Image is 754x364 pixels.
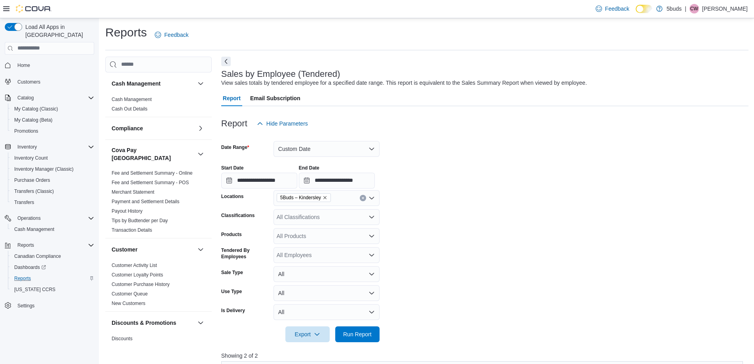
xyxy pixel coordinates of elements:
[112,170,193,176] span: Fee and Settlement Summary - Online
[360,195,366,201] button: Clear input
[221,247,270,260] label: Tendered By Employees
[285,326,330,342] button: Export
[221,69,340,79] h3: Sales by Employee (Tendered)
[11,115,94,125] span: My Catalog (Beta)
[11,104,94,114] span: My Catalog (Classic)
[112,246,137,253] h3: Customer
[221,269,243,276] label: Sale Type
[112,80,161,88] h3: Cash Management
[196,79,205,88] button: Cash Management
[112,300,145,307] span: New Customers
[152,27,192,43] a: Feedback
[221,165,244,171] label: Start Date
[112,218,168,223] a: Tips by Budtender per Day
[11,153,51,163] a: Inventory Count
[11,175,53,185] a: Purchase Orders
[112,227,152,233] a: Transaction Details
[112,208,142,214] span: Payout History
[14,213,44,223] button: Operations
[112,336,133,341] a: Discounts
[11,187,94,196] span: Transfers (Classic)
[2,59,97,71] button: Home
[8,224,97,235] button: Cash Management
[11,263,49,272] a: Dashboards
[8,284,97,295] button: [US_STATE] CCRS
[8,103,97,114] button: My Catalog (Classic)
[11,274,94,283] span: Reports
[112,106,148,112] span: Cash Out Details
[112,272,163,278] span: Customer Loyalty Points
[221,231,242,238] label: Products
[105,25,147,40] h1: Reports
[112,199,179,204] a: Payment and Settlement Details
[11,187,57,196] a: Transfers (Classic)
[299,173,375,189] input: Press the down key to open a popover containing a calendar.
[2,213,97,224] button: Operations
[277,193,331,202] span: 5Buds – Kindersley
[14,93,37,103] button: Catalog
[11,198,37,207] a: Transfers
[14,106,58,112] span: My Catalog (Classic)
[11,126,94,136] span: Promotions
[11,115,56,125] a: My Catalog (Beta)
[685,4,686,13] p: |
[605,5,629,13] span: Feedback
[254,116,311,131] button: Hide Parameters
[2,300,97,311] button: Settings
[11,252,64,261] a: Canadian Compliance
[343,330,372,338] span: Run Report
[17,95,34,101] span: Catalog
[14,301,38,311] a: Settings
[636,5,652,13] input: Dark Mode
[221,352,748,360] p: Showing 2 of 2
[105,168,212,238] div: Cova Pay [GEOGRAPHIC_DATA]
[8,251,97,262] button: Canadian Compliance
[14,77,44,87] a: Customers
[17,79,40,85] span: Customers
[14,240,37,250] button: Reports
[5,56,94,332] nav: Complex example
[112,198,179,205] span: Payment and Settlement Details
[14,213,94,223] span: Operations
[11,104,61,114] a: My Catalog (Classic)
[221,57,231,66] button: Next
[14,61,33,70] a: Home
[221,119,247,128] h3: Report
[273,141,380,157] button: Custom Date
[17,303,34,309] span: Settings
[14,177,50,183] span: Purchase Orders
[368,195,375,201] button: Open list of options
[112,180,189,185] a: Fee and Settlement Summary - POS
[11,198,94,207] span: Transfers
[14,240,94,250] span: Reports
[221,307,245,314] label: Is Delivery
[14,155,48,161] span: Inventory Count
[273,304,380,320] button: All
[11,126,42,136] a: Promotions
[112,282,170,287] a: Customer Purchase History
[112,217,168,224] span: Tips by Budtender per Day
[196,124,205,133] button: Compliance
[164,31,188,39] span: Feedback
[223,90,241,106] span: Report
[273,266,380,282] button: All
[14,93,94,103] span: Catalog
[112,189,154,195] a: Merchant Statement
[667,4,682,13] p: 5buds
[2,76,97,87] button: Customers
[112,146,194,162] button: Cova Pay [GEOGRAPHIC_DATA]
[22,23,94,39] span: Load All Apps in [GEOGRAPHIC_DATA]
[112,319,176,327] h3: Discounts & Promotions
[299,165,319,171] label: End Date
[221,144,249,151] label: Date Range
[8,262,97,273] a: Dashboards
[112,80,194,88] button: Cash Management
[689,4,699,13] div: Courtney White
[8,186,97,197] button: Transfers (Classic)
[14,253,61,259] span: Canadian Compliance
[14,226,54,233] span: Cash Management
[11,252,94,261] span: Canadian Compliance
